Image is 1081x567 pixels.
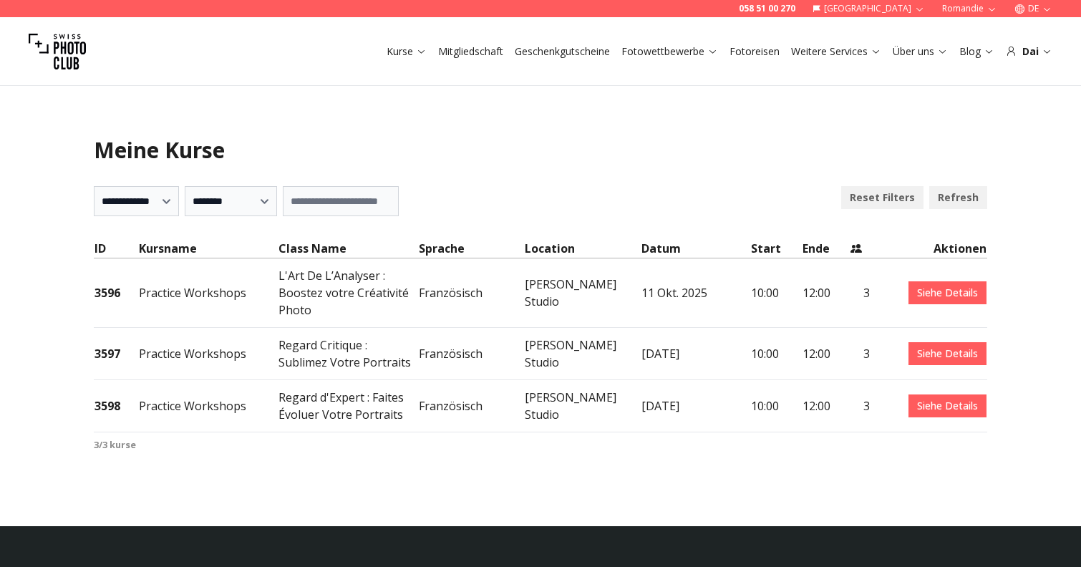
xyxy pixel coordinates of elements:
[138,258,278,328] td: Practice Workshops
[850,380,871,432] td: 3
[893,44,948,59] a: Über uns
[94,328,138,380] td: 3597
[381,42,432,62] button: Kurse
[515,44,610,59] a: Geschenkgutscheine
[94,137,987,163] h1: Meine Kurse
[387,44,427,59] a: Kurse
[850,190,915,205] b: Reset Filters
[724,42,785,62] button: Fotoreisen
[278,380,418,432] td: Regard d'Expert : Faites Évoluer Votre Portraits
[750,328,802,380] td: 10:00
[94,438,136,451] b: 3 / 3 kurse
[138,239,278,258] th: Kursname
[887,42,954,62] button: Über uns
[524,239,641,258] th: Location
[524,380,641,432] td: [PERSON_NAME] Studio
[841,186,924,209] button: Reset Filters
[138,328,278,380] td: Practice Workshops
[908,394,987,417] a: Siehe Details
[785,42,887,62] button: Weitere Services
[418,239,524,258] th: Sprache
[278,258,418,328] td: L'Art De L’Analyser : Boostez votre Créativité Photo
[938,190,979,205] b: Refresh
[278,328,418,380] td: Regard Critique : Sublimez Votre Portraits
[432,42,509,62] button: Mitgliedschaft
[959,44,994,59] a: Blog
[791,44,881,59] a: Weitere Services
[438,44,503,59] a: Mitgliedschaft
[750,258,802,328] td: 10:00
[524,258,641,328] td: [PERSON_NAME] Studio
[641,380,750,432] td: [DATE]
[641,239,750,258] th: Datum
[908,342,987,365] a: Siehe Details
[802,258,850,328] td: 12:00
[1006,44,1052,59] div: Dai
[739,3,795,14] a: 058 51 00 270
[94,258,138,328] td: 3596
[750,380,802,432] td: 10:00
[908,281,987,304] a: Siehe Details
[418,380,524,432] td: Französisch
[871,239,987,258] th: Aktionen
[616,42,724,62] button: Fotowettbewerbe
[929,186,987,209] button: Refresh
[802,328,850,380] td: 12:00
[802,239,850,258] th: Ende
[509,42,616,62] button: Geschenkgutscheine
[29,23,86,80] img: Swiss photo club
[138,380,278,432] td: Practice Workshops
[802,380,850,432] td: 12:00
[850,328,871,380] td: 3
[94,239,138,258] th: ID
[641,328,750,380] td: [DATE]
[278,239,418,258] th: Class Name
[418,328,524,380] td: Französisch
[954,42,1000,62] button: Blog
[641,258,750,328] td: 11 Okt. 2025
[750,239,802,258] th: Start
[94,380,138,432] td: 3598
[729,44,780,59] a: Fotoreisen
[418,258,524,328] td: Französisch
[621,44,718,59] a: Fotowettbewerbe
[850,258,871,328] td: 3
[524,328,641,380] td: [PERSON_NAME] Studio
